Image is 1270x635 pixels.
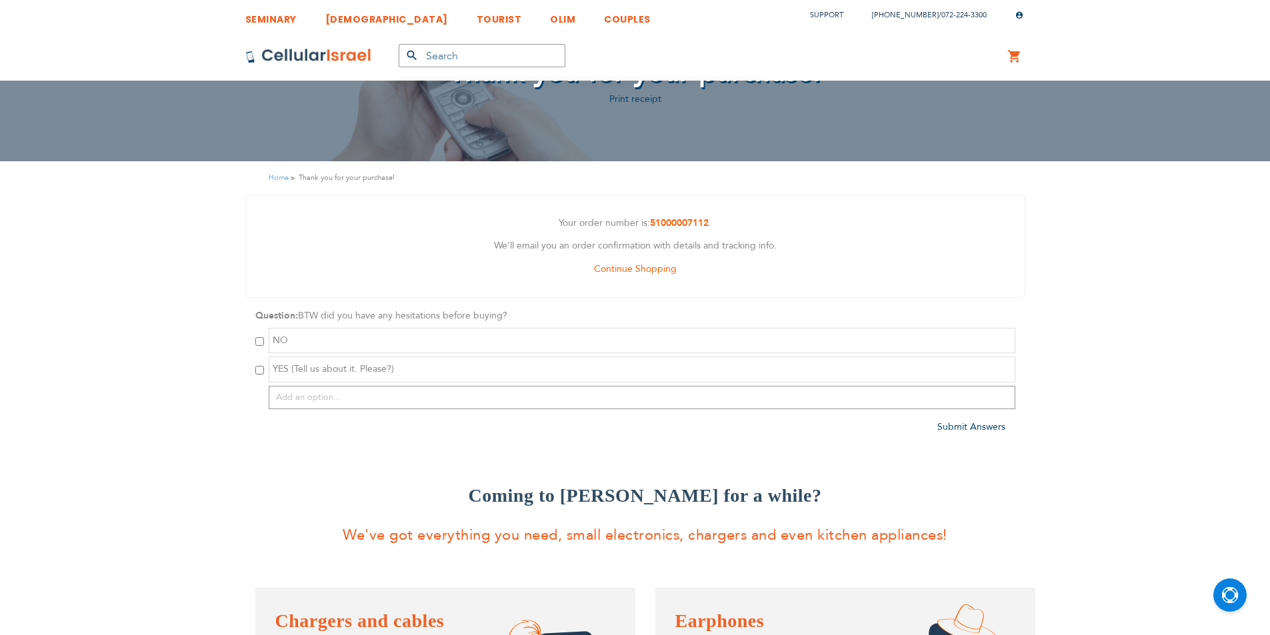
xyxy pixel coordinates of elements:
p: Your order number is: . [256,215,1015,232]
h4: Earphones [675,608,1015,634]
img: Cellular Israel Logo [245,48,372,64]
p: We've got everything you need, small electronics, chargers and even kitchen appliances! [255,522,1035,548]
a: TOURIST [477,3,522,28]
a: 51000007112 [650,217,709,229]
input: Add an option... [269,386,1015,409]
a: COUPLES [604,3,651,28]
a: Submit Answers [937,420,1005,433]
a: 072-224-3300 [941,10,987,20]
p: We'll email you an order confirmation with details and tracking info. [256,238,1015,255]
li: / [859,5,987,25]
h4: Chargers and cables [275,608,615,634]
a: Support [810,10,843,20]
a: Continue Shopping [594,263,677,275]
strong: Thank you for your purchase! [299,171,395,184]
input: Search [399,44,565,67]
strong: Question: [255,309,298,322]
a: Home [269,173,289,183]
a: [DEMOGRAPHIC_DATA] [325,3,448,28]
span: NO [273,334,288,346]
a: [PHONE_NUMBER] [872,10,939,20]
a: SEMINARY [245,3,297,28]
h3: Coming to [PERSON_NAME] for a while? [255,482,1035,509]
a: Print receipt [609,93,661,105]
span: BTW did you have any hesitations before buying? [298,309,507,322]
span: YES (Tell us about it. Please?) [273,362,394,375]
a: OLIM [550,3,575,28]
